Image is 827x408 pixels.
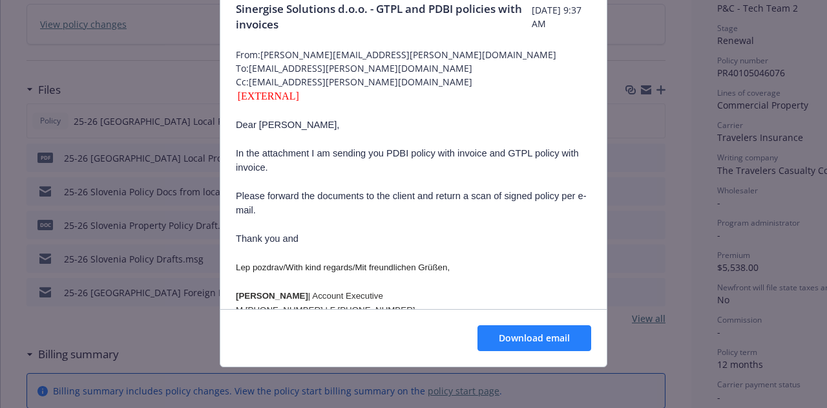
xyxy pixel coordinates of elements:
[236,120,339,130] span: Dear [PERSON_NAME],
[236,291,308,301] span: [PERSON_NAME]
[236,89,591,104] div: [EXTERNAL]
[236,263,450,272] span: Lep pozdrav/With kind regards/Mit freundlichen Grüßen,
[236,233,298,244] span: Thank you and
[308,291,383,301] span: | Account Executive
[236,148,579,173] span: In the attachment I am sending you PDBI policy with invoice and GTPL policy with invoice.
[236,305,415,315] span: M [PHONE_NUMBER] | F [PHONE_NUMBER]
[236,191,587,215] span: Please forward the documents to the client and return a scan of signed policy per e-mail.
